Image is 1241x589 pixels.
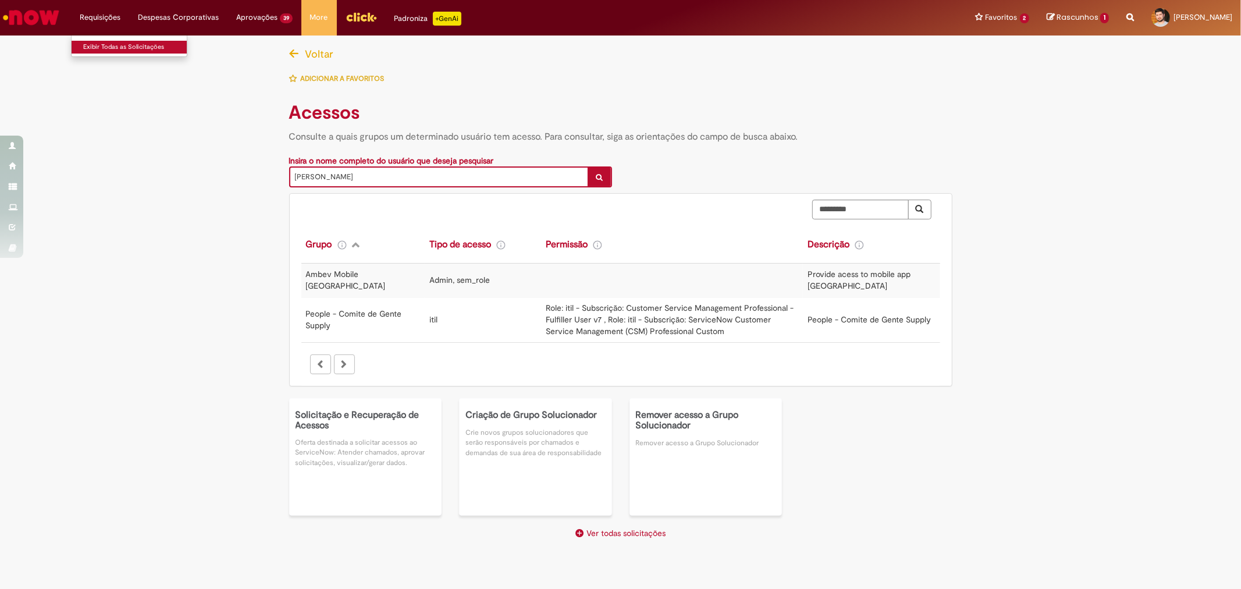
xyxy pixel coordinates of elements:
span: 1 [1100,13,1109,23]
div: Padroniza [394,12,461,26]
span: More [310,12,328,23]
h5: Criação de Grupo Solucionador [465,410,606,421]
span: Ambev Mobile [GEOGRAPHIC_DATA] [306,269,386,291]
p: Remover acesso a Grupo Solucionador [636,438,776,448]
th: Permissão [541,226,803,264]
span: Admin, sem_role [429,275,490,285]
div: Insira o nome completo do usuário que deseja pesquisar [289,155,612,166]
p: +GenAi [433,12,461,26]
a: Criação de Grupo Solucionador Crie novos grupos solucionadores que serão responsáveis por chamado... [459,398,612,516]
img: ServiceNow [1,6,61,29]
span: Adicionar a Favoritos [301,74,385,83]
p: Crie novos grupos solucionadores que serão responsáveis por chamados e demandas de sua área de re... [465,428,606,457]
span: [PERSON_NAME] [1174,12,1232,22]
span: 2 [1020,13,1030,23]
h5: Solicitação e Recuperação de Acessos [296,410,436,431]
span: itil [429,314,438,325]
th: Tipo de acesso [425,226,541,264]
img: click_logo_yellow_360x200.png [346,8,377,26]
h5: Remover acesso a Grupo Solucionador [636,410,776,431]
div: Tipo de acesso [429,237,491,251]
th: Grupo [301,226,425,264]
th: Descrição [803,226,940,264]
h1: Acessos [289,102,952,125]
p: Oferta destinada a solicitar acessos ao ServiceNow: Atender chamados, aprovar solicitações, visua... [296,438,436,467]
span: Voltar [305,47,334,61]
h4: Consulte a quais grupos um determinado usuário tem acesso. Para consultar, siga as orientações do... [289,130,952,143]
button: Adicionar a Favoritos [289,66,391,91]
input: Pesquisar [812,200,909,219]
span: Provide acess to mobile app [GEOGRAPHIC_DATA] [808,269,911,291]
div: Grupo [306,237,332,251]
div: Permissão [546,237,588,251]
span: Rascunhos [1057,12,1098,23]
span: Requisições [80,12,120,23]
span: People - Comite de Gente Supply [808,314,931,325]
span: Despesas Corporativas [138,12,219,23]
ul: Requisições [71,35,187,57]
a: Rascunhos [1047,12,1109,23]
span: [PERSON_NAME] [295,168,582,186]
a: Ver todas solicitações [575,528,666,538]
span: Favoritos [986,12,1018,23]
a: Exibir Todas as Solicitações [72,41,200,54]
a: Solicitação e Recuperação de Acessos Oferta destinada a solicitar acessos ao ServiceNow: Atender ... [289,398,442,516]
span: Aprovações [236,12,278,23]
div: Descrição [808,237,849,251]
span: Role: itil - Subscrição: Customer Service Management Professional - Fulfiller User v7 , Role: iti... [546,303,794,336]
a: [PERSON_NAME]Limpar campo user [289,166,612,187]
button: Voltar [289,42,340,66]
span: 39 [280,13,293,23]
button: Pesquisar [908,200,931,219]
a: Remover acesso a Grupo Solucionador Remover acesso a Grupo Solucionador [630,398,783,516]
span: People - Comite de Gente Supply [306,308,402,331]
